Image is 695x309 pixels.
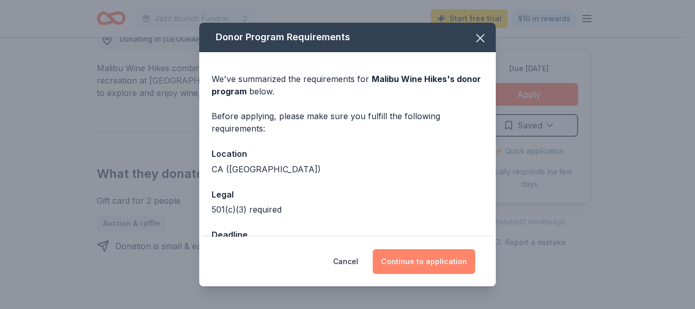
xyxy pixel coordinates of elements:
div: Donor Program Requirements [199,23,496,52]
div: Legal [212,188,483,201]
button: Cancel [333,249,358,274]
div: 501(c)(3) required [212,203,483,216]
div: We've summarized the requirements for below. [212,73,483,97]
div: Location [212,147,483,160]
button: Continue to application [373,249,475,274]
div: Before applying, please make sure you fulfill the following requirements: [212,110,483,135]
div: CA ([GEOGRAPHIC_DATA]) [212,163,483,175]
div: Deadline [212,228,483,241]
